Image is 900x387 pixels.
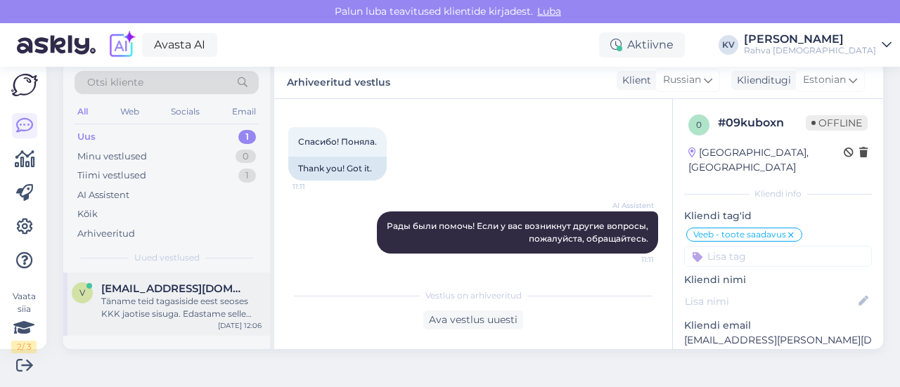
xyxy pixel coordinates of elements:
[236,150,256,164] div: 0
[11,341,37,353] div: 2 / 3
[142,33,217,57] a: Avasta AI
[298,136,377,147] span: Спасибо! Поняла.
[806,115,868,131] span: Offline
[599,32,685,58] div: Aktiivne
[803,72,846,88] span: Estonian
[684,246,872,267] input: Lisa tag
[387,221,650,244] span: Рады были помочь! Если у вас возникнут другие вопросы, пожалуйста, обращайтесь.
[684,333,872,348] p: [EMAIL_ADDRESS][PERSON_NAME][DOMAIN_NAME]
[601,200,654,211] span: AI Assistent
[107,30,136,60] img: explore-ai
[744,34,876,45] div: [PERSON_NAME]
[425,289,522,302] span: Vestlus on arhiveeritud
[87,75,143,90] span: Otsi kliente
[101,295,262,320] div: Täname teid tagasiside eest seoses KKK jaotise sisuga. Edastame selle info edasi vastavale osakon...
[79,287,85,298] span: v
[75,103,91,121] div: All
[731,73,791,88] div: Klienditugi
[218,320,262,331] div: [DATE] 12:06
[287,71,390,90] label: Arhiveeritud vestlus
[134,251,200,264] span: Uued vestlused
[77,169,146,183] div: Tiimi vestlused
[533,5,565,18] span: Luba
[744,45,876,56] div: Rahva [DEMOGRAPHIC_DATA]
[718,114,806,131] div: # 09kuboxn
[11,290,37,353] div: Vaata siia
[684,318,872,333] p: Kliendi email
[684,273,872,287] p: Kliendi nimi
[663,72,701,88] span: Russian
[238,130,256,144] div: 1
[77,130,96,144] div: Uus
[685,294,856,309] input: Lisa nimi
[77,227,135,241] div: Arhiveeritud
[11,74,38,96] img: Askly Logo
[719,35,738,55] div: KV
[684,188,872,200] div: Kliendi info
[423,310,523,329] div: Ava vestlus uuesti
[693,230,786,239] span: Veeb - toote saadavus
[292,181,345,192] span: 11:11
[229,103,259,121] div: Email
[288,157,387,181] div: Thank you! Got it.
[601,254,654,265] span: 11:11
[168,103,202,121] div: Socials
[77,207,98,221] div: Kõik
[688,145,844,175] div: [GEOGRAPHIC_DATA], [GEOGRAPHIC_DATA]
[117,103,142,121] div: Web
[77,150,147,164] div: Minu vestlused
[101,282,247,295] span: vahur.viigimae@gmail.com
[238,169,256,183] div: 1
[684,209,872,223] p: Kliendi tag'id
[617,73,651,88] div: Klient
[696,119,702,130] span: 0
[744,34,892,56] a: [PERSON_NAME]Rahva [DEMOGRAPHIC_DATA]
[77,188,129,202] div: AI Assistent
